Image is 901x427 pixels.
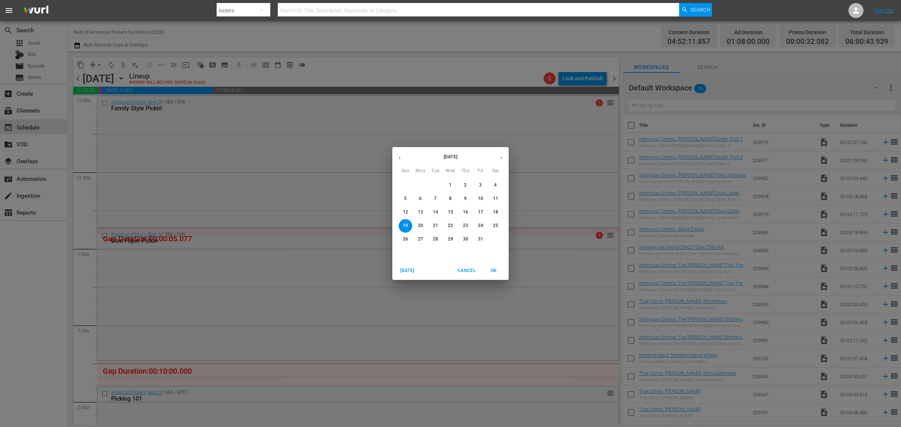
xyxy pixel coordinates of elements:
p: 7 [434,195,437,202]
p: 27 [418,236,423,242]
button: 14 [429,206,442,219]
p: 29 [448,236,453,242]
button: 27 [414,233,427,246]
button: 7 [429,192,442,206]
p: 22 [448,223,453,229]
button: 19 [399,219,412,233]
button: Cancel [455,265,479,277]
button: 20 [414,219,427,233]
p: 30 [463,236,468,242]
p: 31 [478,236,483,242]
p: 3 [479,182,482,188]
button: 22 [444,219,457,233]
p: 19 [403,223,408,229]
button: 3 [474,179,487,192]
button: 16 [459,206,472,219]
p: 2 [464,182,467,188]
img: ans4CAIJ8jUAAAAAAAAAAAAAAAAAAAAAAAAgQb4GAAAAAAAAAAAAAAAAAAAAAAAAJMjXAAAAAAAAAAAAAAAAAAAAAAAAgAT5G... [18,2,54,20]
p: 26 [403,236,408,242]
p: 18 [493,209,498,215]
p: 20 [418,223,423,229]
p: 10 [478,195,483,202]
button: 4 [489,179,502,192]
button: 28 [429,233,442,246]
span: Fri [474,167,487,175]
button: 18 [489,206,502,219]
p: 5 [404,195,407,202]
button: 9 [459,192,472,206]
span: menu [5,6,14,15]
p: 17 [478,209,483,215]
p: 1 [449,182,452,188]
p: [DATE] [407,153,494,160]
button: 8 [444,192,457,206]
span: Sat [489,167,502,175]
span: Sun [399,167,412,175]
span: OK [485,267,503,275]
button: 26 [399,233,412,246]
button: 6 [414,192,427,206]
p: 24 [478,223,483,229]
button: 31 [474,233,487,246]
button: 17 [474,206,487,219]
p: 9 [464,195,467,202]
a: Sign Out [874,8,894,14]
button: 21 [429,219,442,233]
span: Mon [414,167,427,175]
span: [DATE] [398,267,416,275]
span: Search [690,3,710,17]
span: Wed [444,167,457,175]
p: 4 [494,182,497,188]
p: 6 [419,195,422,202]
span: Cancel [458,267,476,275]
p: 15 [448,209,453,215]
p: 12 [403,209,408,215]
button: [DATE] [395,265,419,277]
button: 11 [489,192,502,206]
button: 10 [474,192,487,206]
p: 11 [493,195,498,202]
button: 2 [459,179,472,192]
p: 28 [433,236,438,242]
p: 16 [463,209,468,215]
button: OK [482,265,506,277]
button: 1 [444,179,457,192]
p: 8 [449,195,452,202]
span: Thu [459,167,472,175]
button: 25 [489,219,502,233]
button: 24 [474,219,487,233]
button: 23 [459,219,472,233]
p: 13 [418,209,423,215]
p: 23 [463,223,468,229]
span: Tue [429,167,442,175]
p: 14 [433,209,438,215]
button: 13 [414,206,427,219]
button: 15 [444,206,457,219]
button: 29 [444,233,457,246]
p: 21 [433,223,438,229]
button: 12 [399,206,412,219]
button: 30 [459,233,472,246]
p: 25 [493,223,498,229]
button: 5 [399,192,412,206]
